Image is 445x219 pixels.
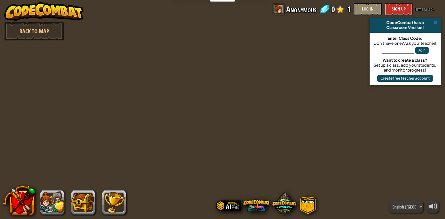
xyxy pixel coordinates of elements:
[415,47,429,54] button: Join
[286,3,316,15] span: Anonymous
[372,20,438,25] div: CodeCombat has a
[385,3,413,15] button: Sign Up
[377,75,433,82] button: Create free teacher account
[354,3,382,15] button: Log In
[426,200,439,213] button: Adjust volume
[373,41,438,46] div: Don't have one? Ask your teacher!
[4,2,83,21] img: CodeCombat - Learn how to code by playing a game
[331,3,335,15] span: 0
[373,63,438,72] div: Set up a class, add your students, and monitor progress!
[373,36,438,41] div: Enter Class Code:
[347,3,351,15] span: 1
[389,200,423,213] select: Languages
[373,58,438,63] div: Want to create a class?
[416,6,434,12] span: beta levels on
[4,22,64,40] a: Back to Map
[372,25,438,30] div: Classroom Version!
